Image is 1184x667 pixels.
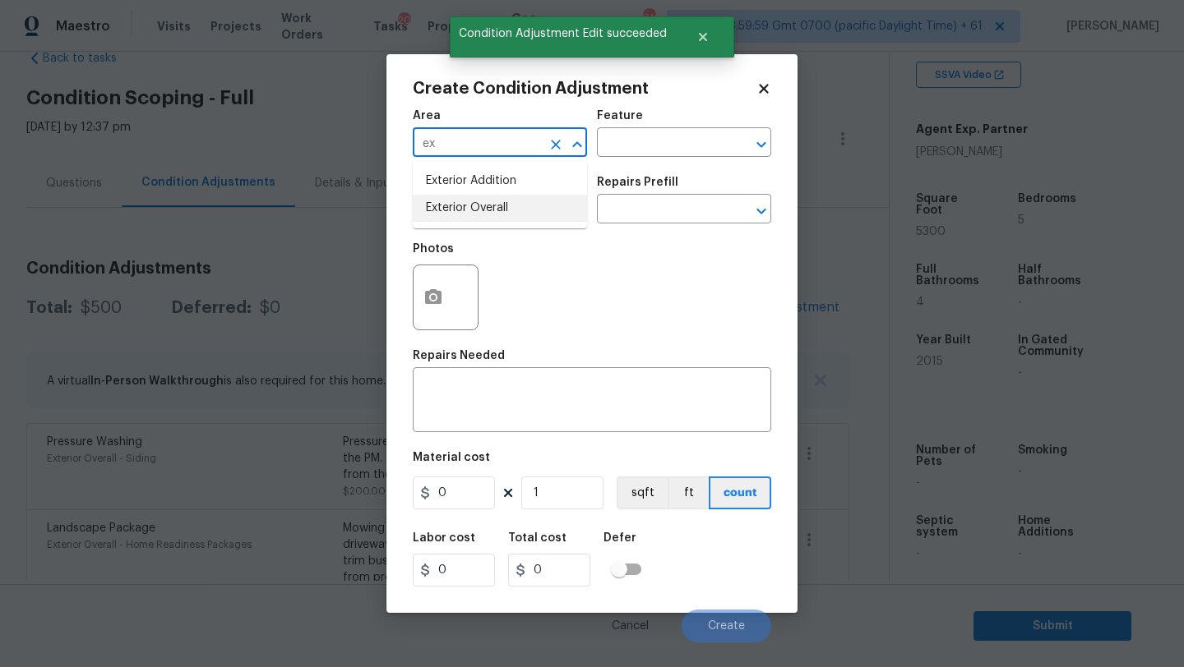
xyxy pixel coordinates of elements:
button: Open [750,200,773,223]
button: count [709,476,771,509]
button: Open [750,133,773,156]
h5: Total cost [508,532,567,544]
button: Cancel [585,609,675,642]
h5: Photos [413,243,454,255]
li: Exterior Addition [413,168,587,195]
h5: Defer [604,532,636,544]
button: sqft [617,476,668,509]
button: Close [676,21,730,53]
button: Close [566,133,589,156]
h5: Repairs Needed [413,350,505,361]
button: Clear [544,133,567,156]
h5: Repairs Prefill [597,177,678,188]
h2: Create Condition Adjustment [413,80,756,97]
button: ft [668,476,709,509]
h5: Material cost [413,452,490,463]
h5: Labor cost [413,532,475,544]
h5: Feature [597,110,643,122]
li: Exterior Overall [413,195,587,222]
span: Create [708,620,745,632]
span: Cancel [612,620,649,632]
button: Create [682,609,771,642]
span: Condition Adjustment Edit succeeded [450,16,676,51]
h5: Area [413,110,441,122]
